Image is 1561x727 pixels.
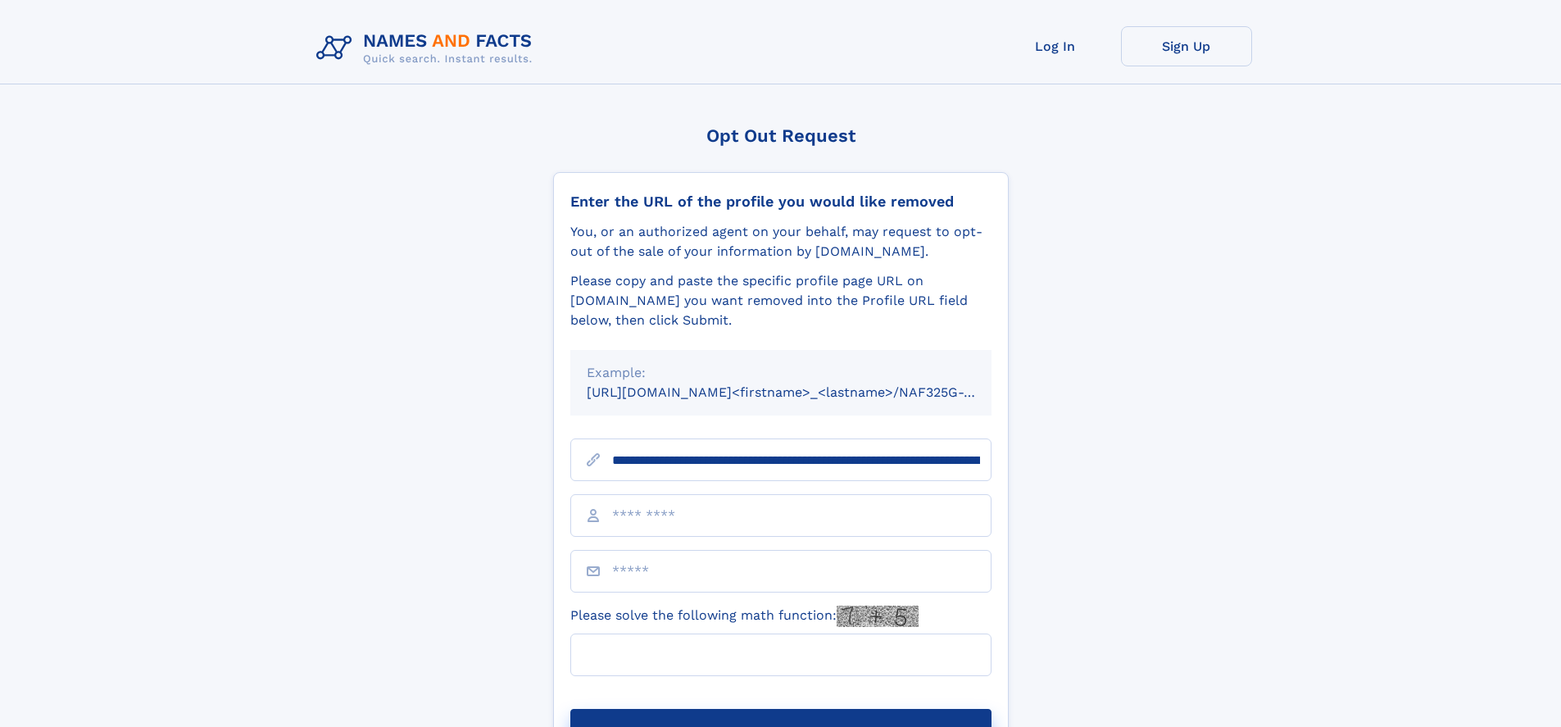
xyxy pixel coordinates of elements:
[587,363,975,383] div: Example:
[570,222,992,261] div: You, or an authorized agent on your behalf, may request to opt-out of the sale of your informatio...
[990,26,1121,66] a: Log In
[570,606,919,627] label: Please solve the following math function:
[570,271,992,330] div: Please copy and paste the specific profile page URL on [DOMAIN_NAME] you want removed into the Pr...
[553,125,1009,146] div: Opt Out Request
[310,26,546,70] img: Logo Names and Facts
[1121,26,1252,66] a: Sign Up
[570,193,992,211] div: Enter the URL of the profile you would like removed
[587,384,1023,400] small: [URL][DOMAIN_NAME]<firstname>_<lastname>/NAF325G-xxxxxxxx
